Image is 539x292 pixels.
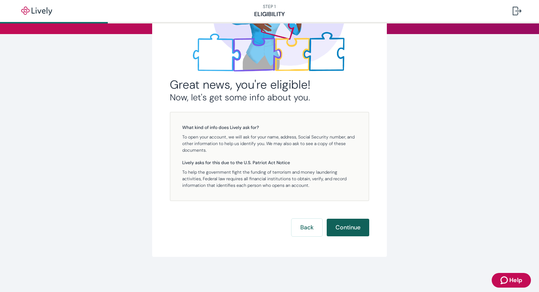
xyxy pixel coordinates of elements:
img: Lively [16,7,57,15]
h3: Now, let's get some info about you. [170,92,369,103]
button: Log out [507,2,527,20]
button: Continue [327,219,369,236]
h2: Great news, you're eligible! [170,77,369,92]
p: To help the government fight the funding of terrorism and money laundering activities, Federal la... [182,169,357,189]
button: Back [291,219,322,236]
h5: What kind of info does Lively ask for? [182,124,357,131]
p: To open your account, we will ask for your name, address, Social Security number, and other infor... [182,134,357,154]
h5: Lively asks for this due to the U.S. Patriot Act Notice [182,159,357,166]
button: Zendesk support iconHelp [492,273,531,288]
span: Help [509,276,522,285]
svg: Zendesk support icon [500,276,509,285]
